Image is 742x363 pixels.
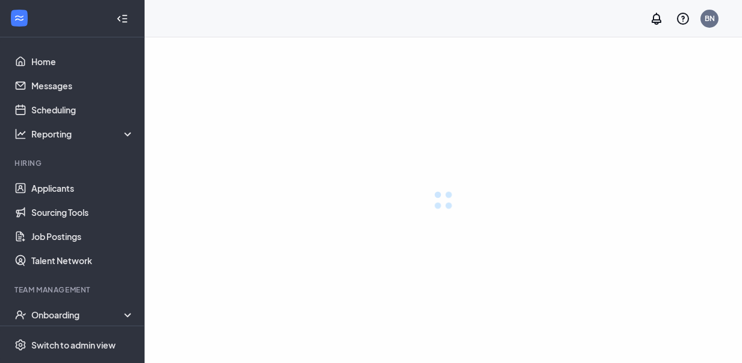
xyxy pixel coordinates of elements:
a: Sourcing Tools [31,200,134,224]
a: Scheduling [31,98,134,122]
div: Switch to admin view [31,339,116,351]
svg: UserCheck [14,309,26,321]
a: Job Postings [31,224,134,248]
svg: Analysis [14,128,26,140]
div: BN [705,13,715,24]
a: Talent Network [31,248,134,273]
svg: Settings [14,339,26,351]
a: Home [31,49,134,74]
svg: WorkstreamLogo [13,12,25,24]
svg: Collapse [116,13,128,25]
div: Reporting [31,128,135,140]
a: Applicants [31,176,134,200]
div: Hiring [14,158,132,168]
svg: Notifications [649,11,664,26]
div: Team Management [14,285,132,295]
div: Onboarding [31,309,135,321]
svg: QuestionInfo [676,11,690,26]
a: Messages [31,74,134,98]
